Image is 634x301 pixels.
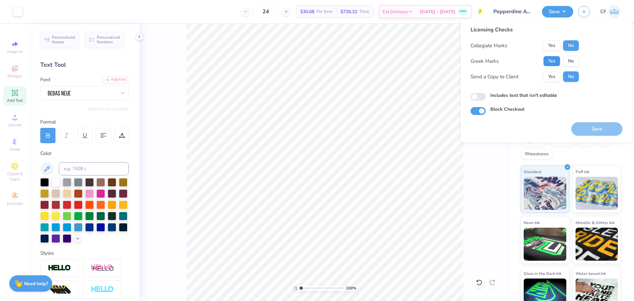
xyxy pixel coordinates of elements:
[576,177,618,210] img: Puff Ink
[10,147,20,152] span: Greek
[608,5,621,18] img: Cholo Fernandez
[524,168,541,175] span: Standard
[383,8,408,15] span: Est. Delivery
[563,56,579,66] button: No
[576,168,589,175] span: Puff Ink
[576,270,606,277] span: Water based Ink
[524,228,566,261] img: Neon Ink
[300,8,314,15] span: $30.68
[91,264,114,272] img: Shadow
[600,8,606,16] span: CF
[346,285,356,291] span: 100 %
[24,281,48,287] strong: Need help?
[253,6,279,18] input: – –
[8,122,21,128] span: Upload
[8,73,22,79] span: Designs
[524,177,566,210] img: Standard
[543,40,560,51] button: Yes
[40,118,129,126] div: Format
[7,49,23,54] span: Image AI
[48,264,71,272] img: Stroke
[471,26,579,34] div: Licensing Checks
[563,40,579,51] button: No
[490,92,557,99] label: Includes text that isn't editable
[488,5,537,18] input: Untitled Design
[420,8,455,15] span: [DATE] - [DATE]
[576,228,618,261] img: Metallic & Glitter Ink
[40,60,129,69] div: Text Tool
[3,171,26,182] span: Clipart & logos
[316,8,333,15] span: Per Item
[543,71,560,82] button: Yes
[542,6,573,18] button: Save
[359,8,369,15] span: Total
[543,56,560,66] button: Yes
[524,219,540,226] span: Neon Ink
[103,76,129,84] div: Add Font
[459,9,466,14] span: FREE
[340,8,357,15] span: $736.32
[490,106,524,113] label: Block Checkout
[471,42,507,50] div: Collegiate Marks
[91,286,114,293] img: Negative Space
[471,73,518,81] div: Send a Copy to Client
[48,284,71,295] img: 3d Illusion
[7,201,23,206] span: Decorate
[97,35,120,44] span: Personalized Numbers
[59,162,129,175] input: e.g. 7428 c
[576,219,615,226] span: Metallic & Glitter Ink
[563,71,579,82] button: No
[600,5,621,18] a: CF
[88,106,129,112] button: Switch to Greek Letters
[40,76,50,84] label: Font
[521,149,553,159] div: Rhinestones
[471,57,499,65] div: Greek Marks
[40,249,129,257] div: Styles
[40,150,129,157] div: Color
[7,98,23,103] span: Add Text
[52,35,75,44] span: Personalized Names
[524,270,561,277] span: Glow in the Dark Ink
